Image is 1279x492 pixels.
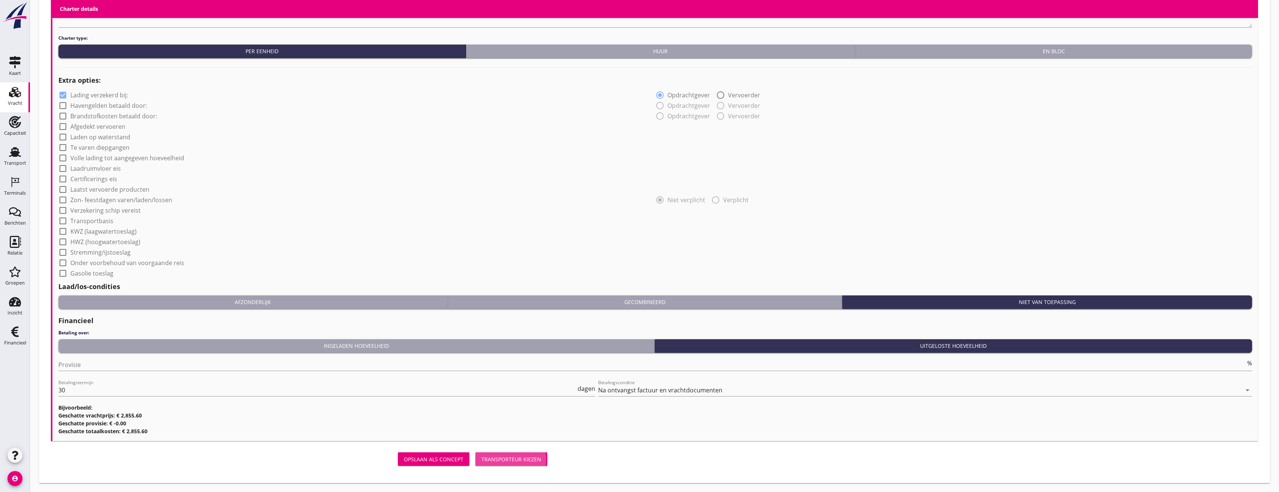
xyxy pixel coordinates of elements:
[466,45,855,58] button: Huur
[70,238,140,246] label: HWZ (hoogwatertoeslag)
[1246,360,1252,366] div: %
[58,339,655,353] button: Ingeladen hoeveelheid
[5,280,25,285] div: Groepen
[58,419,1252,427] h3: Geschatte provisie: € -0.00
[1243,386,1252,395] i: arrow_drop_down
[9,71,21,76] div: Kaart
[58,35,1252,42] h4: Charter type:
[61,47,463,55] div: Per eenheid
[70,165,121,172] label: Laadruimvloer eis
[70,186,149,193] label: Laatst vervoerde producten
[451,298,839,306] div: Gecombineerd
[61,298,445,306] div: Afzonderlijk
[469,47,852,55] div: Huur
[4,161,26,165] div: Transport
[845,298,1249,306] div: Niet van toepassing
[58,282,1252,292] h2: Laad/los-condities
[1,2,28,30] img: logo-small.a267ee39.svg
[7,310,22,315] div: Inzicht
[7,250,22,255] div: Relatie
[58,384,576,396] input: Betalingstermijn
[70,112,157,120] label: Brandstofkosten betaald door:
[4,221,26,225] div: Berichten
[70,217,113,225] label: Transportbasis
[70,102,147,109] label: Havengelden betaald door:
[58,359,1246,371] input: Provisie
[58,427,1252,435] h3: Geschatte totaalkosten: € 2,855.60
[598,387,722,394] div: Na ontvangst factuur en vrachtdocumenten
[70,144,130,151] label: Te varen diepgangen
[70,175,117,183] label: Certificerings eis
[856,45,1252,58] button: En bloc
[58,329,1252,336] h4: Betaling over:
[70,228,137,235] label: KWZ (laagwatertoeslag)
[4,340,26,345] div: Financieel
[404,455,463,463] div: Opslaan als concept
[576,386,595,392] div: dagen
[58,45,466,58] button: Per eenheid
[728,91,760,99] label: Vervoerder
[70,249,131,256] label: Stremming/ijstoeslag
[448,295,843,309] button: Gecombineerd
[481,455,541,463] div: Transporteur kiezen
[61,342,651,350] div: Ingeladen hoeveelheid
[842,295,1252,309] button: Niet van toepassing
[70,154,184,162] label: Volle lading tot aangegeven hoeveelheid
[7,471,22,486] i: account_circle
[475,452,547,466] button: Transporteur kiezen
[667,91,710,99] label: Opdrachtgever
[4,191,26,195] div: Terminals
[58,316,1252,326] h2: Financieel
[58,411,1252,419] h3: Geschatte vrachtprijs: € 2,855.60
[655,339,1252,353] button: Uitgeloste hoeveelheid
[58,295,448,309] button: Afzonderlijk
[4,131,26,136] div: Capaciteit
[70,123,125,130] label: Afgedekt vervoeren
[70,259,184,267] label: Onder voorbehoud van voorgaande reis
[70,270,113,277] label: Gasolie toeslag
[859,47,1249,55] div: En bloc
[398,452,469,466] button: Opslaan als concept
[70,207,141,214] label: Verzekering schip vereist
[58,404,1252,411] h3: Bijvoorbeeld:
[70,91,128,99] label: Lading verzekerd bij:
[8,101,22,106] div: Vracht
[58,75,1252,85] h2: Extra opties:
[70,196,172,204] label: Zon- feestdagen varen/laden/lossen
[70,133,130,141] label: Laden op waterstand
[658,342,1249,350] div: Uitgeloste hoeveelheid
